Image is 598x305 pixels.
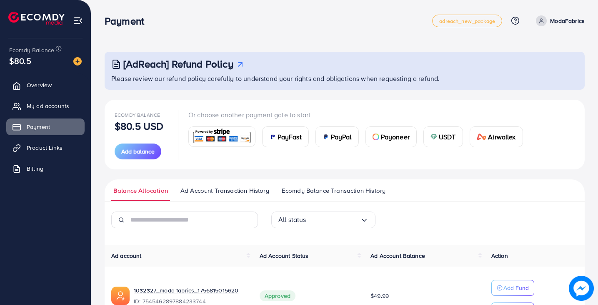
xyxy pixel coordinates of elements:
[430,134,437,140] img: card
[134,286,246,295] a: 1032327_moda fabrics_1756815015620
[282,186,385,195] span: Ecomdy Balance Transaction History
[260,252,309,260] span: Ad Account Status
[9,46,54,54] span: Ecomdy Balance
[121,147,155,156] span: Add balance
[6,118,85,135] a: Payment
[180,186,269,195] span: Ad Account Transaction History
[260,290,295,301] span: Approved
[73,57,82,66] img: image
[111,287,130,305] img: ic-ads-acc.e4c84228.svg
[315,126,359,147] a: cardPayPal
[439,132,456,142] span: USDT
[188,110,530,120] p: Or choose another payment gate to start
[533,15,585,26] a: ModaFabrics
[331,132,352,142] span: PayPal
[27,81,52,89] span: Overview
[439,18,495,24] span: adreach_new_package
[381,132,410,142] span: Payoneer
[503,283,529,293] p: Add Fund
[262,126,309,147] a: cardPayFast
[27,144,63,152] span: Product Links
[115,144,161,159] button: Add balance
[488,132,515,142] span: Airwallex
[370,252,425,260] span: Ad Account Balance
[105,15,151,27] h3: Payment
[373,134,379,140] img: card
[73,16,83,25] img: menu
[8,12,65,25] img: logo
[113,186,168,195] span: Balance Allocation
[115,121,163,131] p: $80.5 USD
[370,292,389,300] span: $49.99
[269,134,276,140] img: card
[491,252,508,260] span: Action
[323,134,329,140] img: card
[115,111,160,118] span: Ecomdy Balance
[27,164,43,173] span: Billing
[278,213,306,226] span: All status
[27,102,69,110] span: My ad accounts
[6,77,85,93] a: Overview
[9,55,31,67] span: $80.5
[569,276,594,301] img: image
[365,126,417,147] a: cardPayoneer
[27,123,50,131] span: Payment
[432,15,502,27] a: adreach_new_package
[306,213,360,226] input: Search for option
[123,58,233,70] h3: [AdReach] Refund Policy
[271,212,375,228] div: Search for option
[550,16,585,26] p: ModaFabrics
[191,128,253,146] img: card
[111,73,580,83] p: Please review our refund policy carefully to understand your rights and obligations when requesti...
[6,160,85,177] a: Billing
[6,98,85,114] a: My ad accounts
[491,280,534,296] button: Add Fund
[188,126,255,147] a: card
[470,126,523,147] a: cardAirwallex
[111,252,142,260] span: Ad account
[6,139,85,156] a: Product Links
[423,126,463,147] a: cardUSDT
[477,134,487,140] img: card
[278,132,302,142] span: PayFast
